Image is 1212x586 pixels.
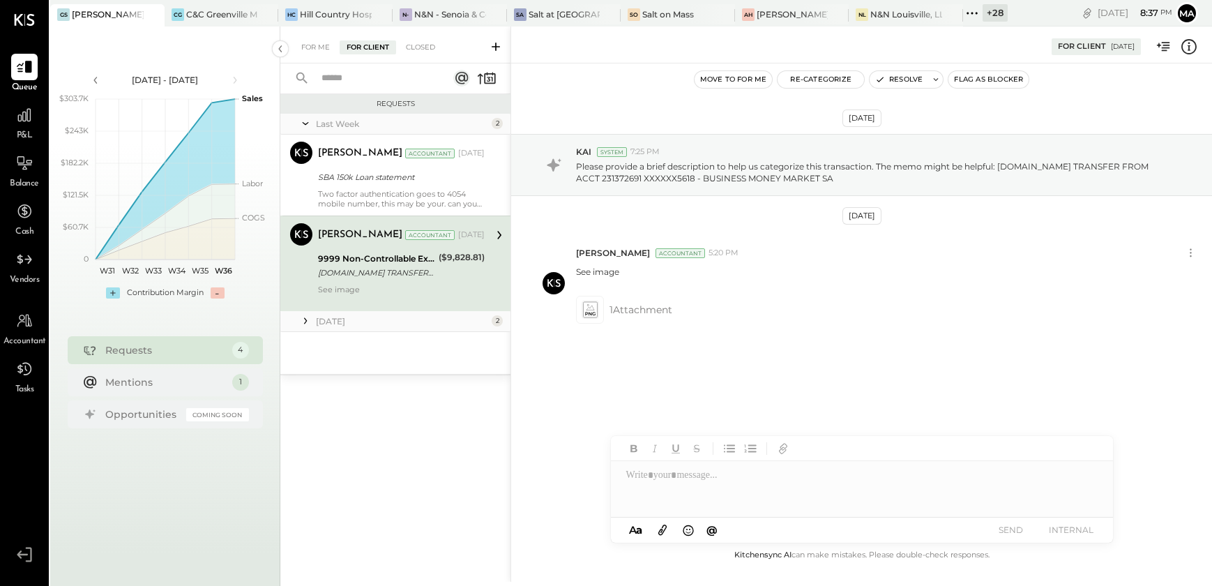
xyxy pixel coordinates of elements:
text: $121.5K [63,190,89,200]
div: N&N - Senoia & Corporate [414,8,486,20]
button: INTERNAL [1043,520,1099,539]
div: 2 [492,315,503,326]
text: $60.7K [63,222,89,232]
div: Salt at [GEOGRAPHIC_DATA] [529,8,600,20]
button: Flag as Blocker [948,71,1029,88]
div: For Client [1058,41,1106,52]
div: Salt on Mass [642,8,694,20]
div: [PERSON_NAME] [318,228,402,242]
div: [DATE] [1111,42,1135,52]
div: Closed [399,40,442,54]
button: Move to for me [695,71,773,88]
div: Accountant [405,149,455,158]
text: COGS [242,213,265,223]
div: [DOMAIN_NAME] TRANSFER FROM ACCT 231372691 XXXXXX5618 - BUSINESS MONEY MARKET SA [318,266,434,280]
div: Opportunities [105,407,179,421]
span: a [636,523,642,536]
div: CG [172,8,184,21]
text: $303.7K [59,93,89,103]
button: Resolve [870,71,928,88]
span: @ [706,523,718,536]
span: 7:25 PM [630,146,660,158]
div: NL [856,8,868,21]
div: N&N Louisville, LLC [870,8,942,20]
div: Hill Country Hospitality [300,8,372,20]
text: $182.2K [61,158,89,167]
span: [PERSON_NAME] [576,247,650,259]
div: Mentions [105,375,225,389]
span: Tasks [15,384,34,396]
button: @ [702,521,722,539]
button: Add URL [774,439,792,458]
p: See image [576,266,619,290]
div: - [211,287,225,299]
div: Accountant [405,230,455,240]
div: [DATE] [458,148,485,159]
button: Ordered List [741,439,759,458]
div: + 28 [983,4,1008,22]
span: Balance [10,178,39,190]
div: Requests [105,343,225,357]
div: [PERSON_NAME] Hoboken [757,8,828,20]
a: P&L [1,102,48,142]
span: Vendors [10,274,40,287]
div: See image [318,285,485,304]
div: 4 [232,342,249,359]
div: For Me [294,40,337,54]
div: C&C Greenville Main, LLC [186,8,258,20]
text: W33 [145,266,162,276]
div: [DATE] [842,110,881,127]
span: Cash [15,226,33,239]
div: 1 [232,374,249,391]
text: 0 [84,254,89,264]
a: Balance [1,150,48,190]
div: So [628,8,640,21]
span: Queue [12,82,38,94]
div: Contribution Margin [127,287,204,299]
div: HC [285,8,298,21]
div: Two factor authentication goes to 4054 mobile number, this may be your. can you please update ours? [318,189,485,209]
div: For Client [340,40,396,54]
div: 9999 Non-Controllable Expenses:Other Income and Expenses:To Be Classified P&L [318,252,434,266]
button: Underline [667,439,685,458]
a: Queue [1,54,48,94]
span: Accountant [3,336,46,348]
span: KAI [576,146,591,158]
text: W36 [214,266,232,276]
div: [DATE] - [DATE] [106,74,225,86]
button: Bold [625,439,643,458]
div: Coming Soon [186,408,249,421]
text: W34 [168,266,186,276]
button: Strikethrough [688,439,706,458]
span: 1 Attachment [609,296,672,324]
div: Sa [514,8,527,21]
div: Last Week [316,118,488,130]
div: [PERSON_NAME] [318,146,402,160]
text: W35 [192,266,209,276]
text: Sales [242,93,263,103]
div: Accountant [656,248,705,258]
span: P&L [17,130,33,142]
a: Vendors [1,246,48,287]
button: Unordered List [720,439,738,458]
div: ($9,828.81) [439,250,485,264]
button: Aa [625,523,647,538]
div: [DATE] [458,230,485,241]
div: [PERSON_NAME] Seaport [72,8,144,20]
div: copy link [1080,6,1094,20]
text: W31 [99,266,114,276]
div: SBA 150k Loan statement [318,170,480,184]
div: 2 [492,118,503,129]
button: Re-Categorize [778,71,864,88]
div: Requests [287,99,503,109]
button: Ma [1176,2,1198,24]
span: 5:20 PM [709,248,738,259]
div: GS [57,8,70,21]
p: Please provide a brief description to help us categorize this transaction. The memo might be help... [576,160,1169,184]
a: Tasks [1,356,48,396]
a: Cash [1,198,48,239]
div: [DATE] [842,207,881,225]
div: [DATE] [316,315,488,327]
div: N- [400,8,412,21]
text: W32 [122,266,139,276]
